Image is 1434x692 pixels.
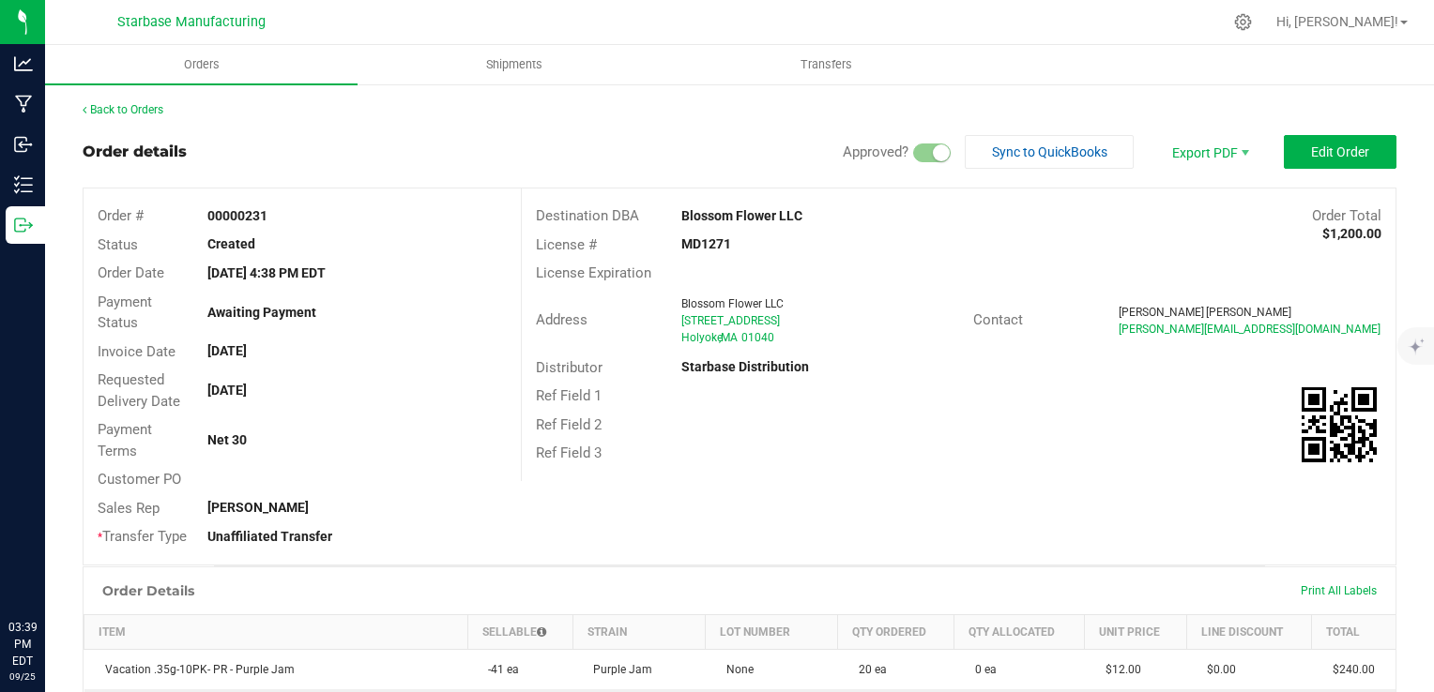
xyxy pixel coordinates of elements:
span: Order Total [1312,207,1381,224]
span: Orders [159,56,245,73]
p: 09/25 [8,669,37,684]
a: Back to Orders [83,103,163,116]
div: Order details [83,141,187,163]
span: [PERSON_NAME] [1119,306,1204,319]
span: Requested Delivery Date [98,371,180,410]
inline-svg: Inventory [14,175,33,194]
span: Ref Field 1 [536,387,602,404]
inline-svg: Analytics [14,54,33,73]
strong: Blossom Flower LLC [681,208,802,223]
a: Orders [45,45,358,84]
div: Manage settings [1231,13,1255,31]
span: Order # [98,207,144,224]
span: Customer PO [98,471,181,488]
span: [STREET_ADDRESS] [681,314,780,327]
span: Sync to QuickBooks [992,144,1107,159]
h1: Order Details [102,583,194,598]
strong: Unaffiliated Transfer [207,529,332,544]
strong: Created [207,236,255,251]
span: Edit Order [1311,144,1369,159]
span: Purple Jam [584,663,652,676]
inline-svg: Outbound [14,216,33,234]
th: Qty Allocated [954,614,1085,649]
strong: [DATE] [207,343,247,358]
span: 0 ea [966,663,997,676]
a: Shipments [358,45,670,84]
li: Export PDF [1152,135,1265,169]
a: Transfers [670,45,983,84]
strong: [DATE] [207,383,247,398]
span: -41 ea [479,663,519,676]
span: Ref Field 2 [536,416,602,433]
span: Holyoke [681,331,723,344]
button: Sync to QuickBooks [965,135,1134,169]
th: Item [84,614,468,649]
span: Distributor [536,359,603,376]
span: License # [536,236,597,253]
span: Shipments [461,56,568,73]
inline-svg: Inbound [14,135,33,154]
strong: [PERSON_NAME] [207,500,309,515]
button: Edit Order [1284,135,1396,169]
span: Hi, [PERSON_NAME]! [1276,14,1398,29]
span: Transfer Type [98,528,187,545]
span: Order Date [98,264,164,281]
span: Status [98,236,138,253]
span: $240.00 [1323,663,1375,676]
strong: $1,200.00 [1322,226,1381,241]
inline-svg: Manufacturing [14,95,33,113]
th: Sellable [467,614,572,649]
span: Destination DBA [536,207,639,224]
span: 01040 [741,331,774,344]
th: Unit Price [1085,614,1186,649]
span: Transfers [775,56,877,73]
span: 20 ea [849,663,887,676]
iframe: Resource center unread badge [55,539,78,562]
span: MA [721,331,738,344]
th: Qty Ordered [838,614,954,649]
span: Starbase Manufacturing [117,14,266,30]
strong: Starbase Distribution [681,359,809,374]
strong: MD1271 [681,236,731,251]
span: Ref Field 3 [536,444,602,461]
strong: [DATE] 4:38 PM EDT [207,265,326,280]
span: Sales Rep [98,500,160,517]
span: $12.00 [1096,663,1141,676]
qrcode: 00000231 [1302,387,1377,462]
iframe: Resource center [19,542,75,598]
th: Total [1312,614,1396,649]
th: Line Discount [1186,614,1311,649]
span: Vacation .35g-10PK- PR - Purple Jam [96,663,295,676]
span: Blossom Flower LLC [681,297,784,310]
span: [PERSON_NAME][EMAIL_ADDRESS][DOMAIN_NAME] [1119,323,1381,336]
span: Invoice Date [98,343,175,360]
span: , [719,331,721,344]
th: Strain [572,614,705,649]
span: License Expiration [536,264,651,281]
span: Approved? [843,143,908,160]
span: $0.00 [1198,663,1236,676]
p: 03:39 PM EDT [8,619,37,669]
img: Scan me! [1302,387,1377,462]
span: Contact [973,311,1023,328]
strong: Net 30 [207,432,247,447]
span: None [717,663,754,676]
strong: 00000231 [207,208,267,223]
strong: Awaiting Payment [207,305,316,320]
span: Print All Labels [1301,584,1377,597]
th: Lot Number [706,614,838,649]
span: Address [536,311,587,328]
span: Payment Status [98,293,152,332]
span: [PERSON_NAME] [1206,306,1291,319]
span: Payment Terms [98,421,152,459]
